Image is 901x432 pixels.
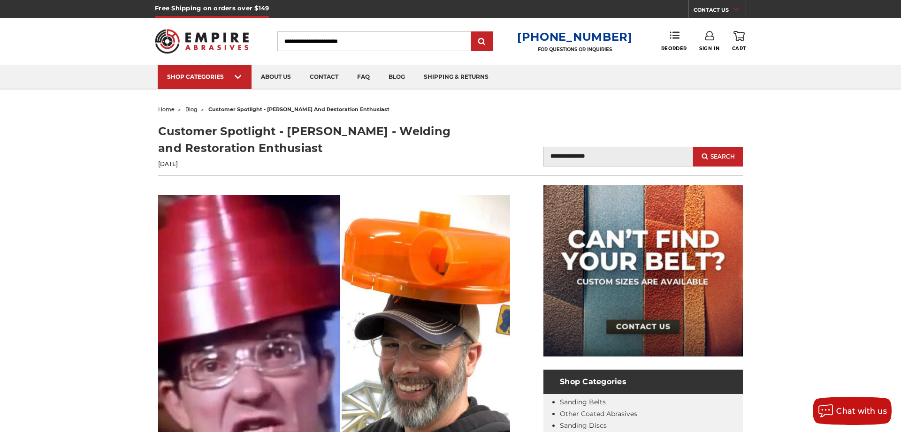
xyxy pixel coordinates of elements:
[158,123,450,157] h1: Customer Spotlight - [PERSON_NAME] - Welding and Restoration Enthusiast
[661,45,687,52] span: Reorder
[732,45,746,52] span: Cart
[517,46,633,53] p: FOR QUESTIONS OR INQUIRIES
[379,65,414,89] a: blog
[517,30,633,44] a: [PHONE_NUMBER]
[560,398,606,406] a: Sanding Belts
[252,65,300,89] a: about us
[208,106,389,113] span: customer spotlight - [PERSON_NAME] and restoration enthusiast
[732,31,746,52] a: Cart
[560,409,637,418] a: Other Coated Abrasives
[693,147,743,167] button: Search
[300,65,348,89] a: contact
[185,106,198,113] a: blog
[158,160,450,168] p: [DATE]
[473,32,491,51] input: Submit
[836,407,887,416] span: Chat with us
[414,65,498,89] a: shipping & returns
[710,153,735,160] span: Search
[543,370,743,394] h4: Shop Categories
[543,185,743,356] img: promo banner for custom belts.
[167,73,242,80] div: SHOP CATEGORIES
[661,31,687,51] a: Reorder
[348,65,379,89] a: faq
[699,45,719,52] span: Sign In
[813,397,892,425] button: Chat with us
[694,5,746,18] a: CONTACT US
[560,421,607,430] a: Sanding Discs
[158,106,175,113] a: home
[155,23,249,60] img: Empire Abrasives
